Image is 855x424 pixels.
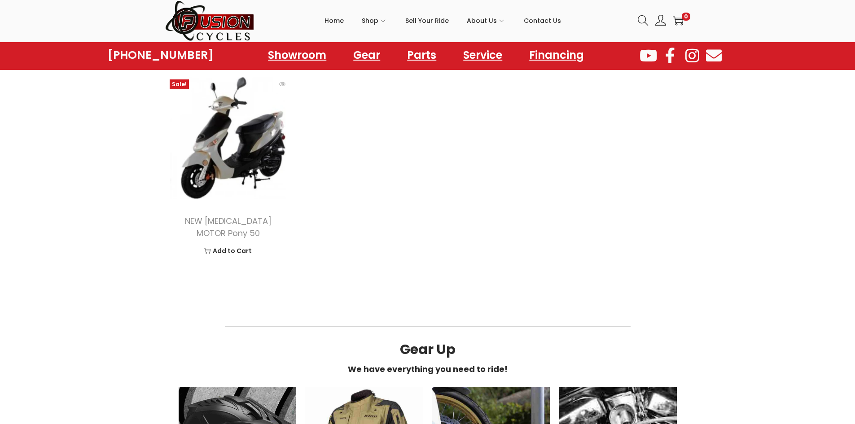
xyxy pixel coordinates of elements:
a: Contact Us [524,0,561,41]
span: Quick View [273,75,291,93]
h3: Gear Up [174,343,681,356]
nav: Primary navigation [255,0,631,41]
a: Financing [520,45,593,66]
a: Gear [344,45,389,66]
span: Sell Your Ride [405,9,449,32]
span: Home [324,9,344,32]
a: Shop [362,0,387,41]
span: Shop [362,9,378,32]
a: About Us [467,0,506,41]
a: 0 [673,15,684,26]
a: [PHONE_NUMBER] [108,49,214,61]
a: Home [324,0,344,41]
span: Contact Us [524,9,561,32]
a: Sell Your Ride [405,0,449,41]
a: Parts [398,45,445,66]
a: Showroom [259,45,335,66]
nav: Menu [259,45,593,66]
span: About Us [467,9,497,32]
a: Add to Cart [172,244,285,258]
h6: We have everything you need to ride! [174,365,681,373]
a: NEW [MEDICAL_DATA] MOTOR Pony 50 [185,215,272,239]
a: Service [454,45,511,66]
